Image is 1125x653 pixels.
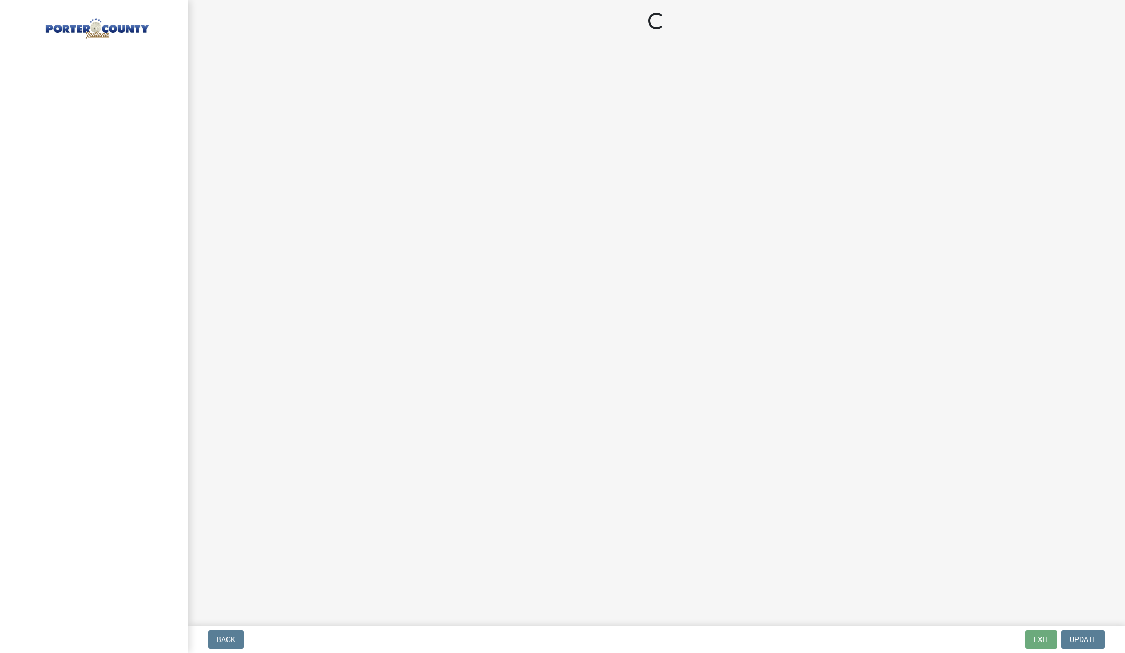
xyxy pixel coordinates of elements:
span: Update [1070,635,1096,644]
img: Porter County, Indiana [21,11,171,40]
button: Update [1061,630,1105,649]
button: Back [208,630,244,649]
span: Back [217,635,235,644]
button: Exit [1025,630,1057,649]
